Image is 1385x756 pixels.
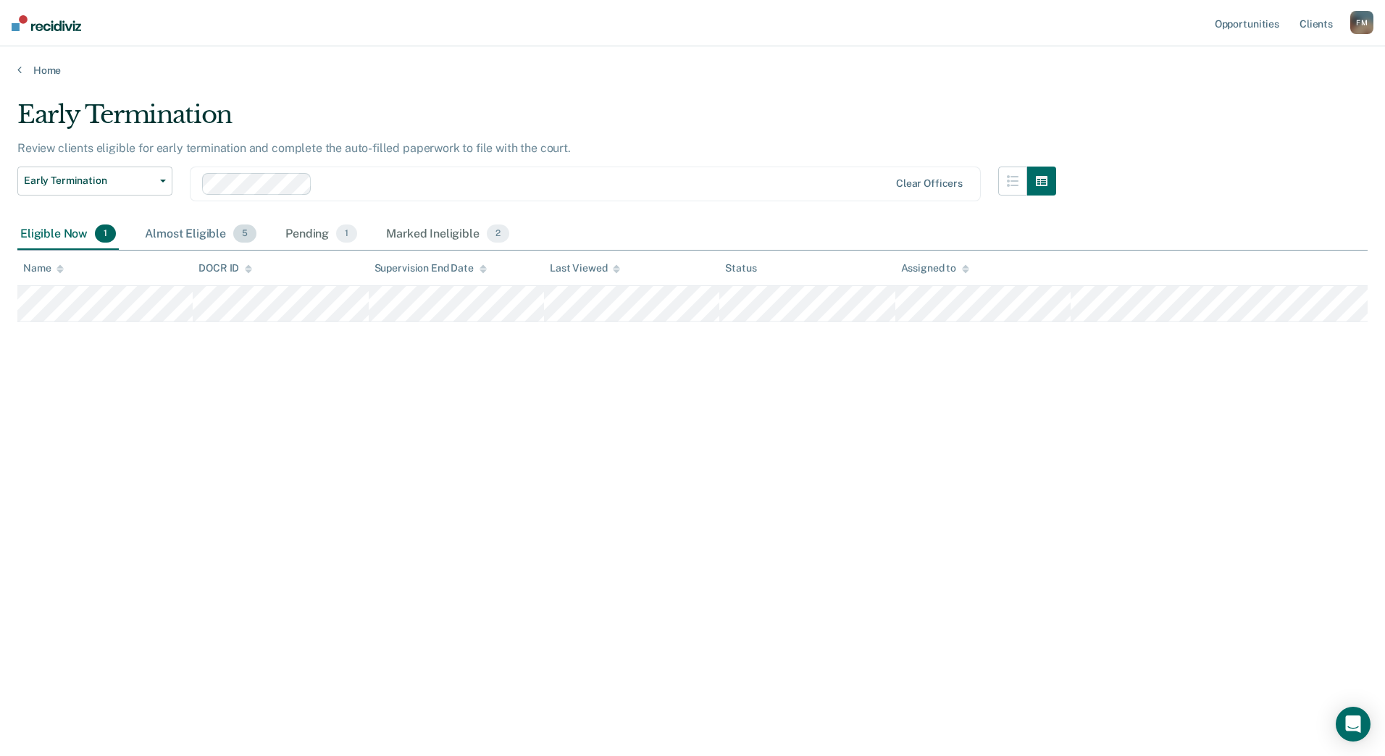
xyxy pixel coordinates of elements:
div: Name [23,262,64,274]
button: FM [1350,11,1373,34]
p: Review clients eligible for early termination and complete the auto-filled paperwork to file with... [17,141,571,155]
button: Early Termination [17,167,172,196]
div: Open Intercom Messenger [1336,707,1371,742]
div: F M [1350,11,1373,34]
a: Home [17,64,1368,77]
div: Almost Eligible5 [142,219,259,251]
div: Early Termination [17,100,1056,141]
span: Early Termination [24,175,154,187]
span: 5 [233,224,256,243]
span: 1 [336,224,357,243]
div: Last Viewed [550,262,620,274]
div: Assigned to [901,262,969,274]
div: DOCR ID [198,262,252,274]
div: Eligible Now1 [17,219,119,251]
span: 1 [95,224,116,243]
div: Marked Ineligible2 [383,219,512,251]
img: Recidiviz [12,15,81,31]
div: Pending1 [283,219,360,251]
div: Status [725,262,756,274]
span: 2 [487,224,509,243]
div: Supervision End Date [375,262,487,274]
div: Clear officers [896,177,963,190]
